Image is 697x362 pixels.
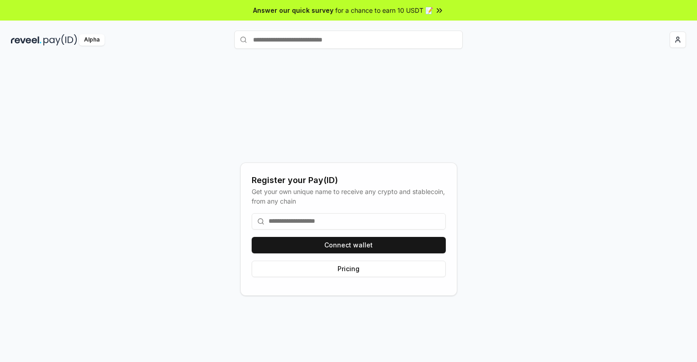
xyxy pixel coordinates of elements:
img: pay_id [43,34,77,46]
span: Answer our quick survey [253,5,333,15]
button: Pricing [252,261,446,277]
div: Register your Pay(ID) [252,174,446,187]
button: Connect wallet [252,237,446,253]
span: for a chance to earn 10 USDT 📝 [335,5,433,15]
img: reveel_dark [11,34,42,46]
div: Get your own unique name to receive any crypto and stablecoin, from any chain [252,187,446,206]
div: Alpha [79,34,105,46]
